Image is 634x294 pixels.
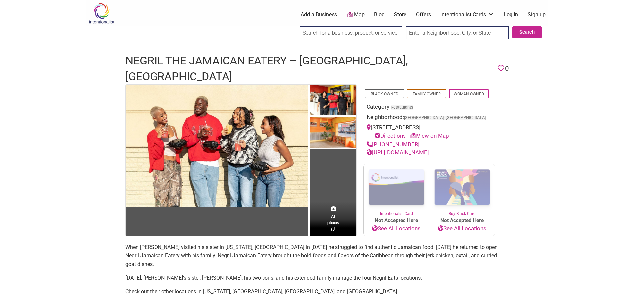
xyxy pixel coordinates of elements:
[404,116,486,120] span: [GEOGRAPHIC_DATA], [GEOGRAPHIC_DATA]
[367,123,492,140] div: [STREET_ADDRESS]
[504,11,518,18] a: Log In
[454,92,484,96] a: Woman-Owned
[364,224,429,233] a: See All Locations
[367,113,492,123] div: Neighborhood:
[410,132,449,139] a: View on Map
[327,213,339,232] span: All photos (3)
[512,26,542,38] button: Search
[416,11,431,18] a: Offers
[301,11,337,18] a: Add a Business
[347,11,365,19] a: Map
[440,11,494,18] a: Intentionalist Cards
[300,26,402,39] input: Search for a business, product, or service
[364,164,429,217] a: Intentionalist Card
[364,217,429,224] span: Not Accepted Here
[505,63,509,74] span: 0
[429,224,495,233] a: See All Locations
[375,132,406,139] a: Directions
[126,85,308,207] img: Negril the Jamaican Eatery - Laurel MD
[429,217,495,224] span: Not Accepted Here
[413,92,441,96] a: Family-Owned
[125,275,422,281] span: [DATE], [PERSON_NAME]’s sister, [PERSON_NAME], his two sons, and his extended family manage the f...
[310,85,356,117] img: Negril the Jamaican Eatery - Laurel MD
[371,92,398,96] a: Black-Owned
[429,164,495,217] a: Buy Black Card
[394,11,406,18] a: Store
[364,164,429,211] img: Intentionalist Card
[429,164,495,211] img: Buy Black Card
[528,11,546,18] a: Sign up
[86,3,117,24] img: Intentionalist
[391,105,413,110] a: Restaurants
[125,53,494,84] h1: Negril the Jamaican Eatery – [GEOGRAPHIC_DATA], [GEOGRAPHIC_DATA]
[125,244,498,267] span: When [PERSON_NAME] visited his sister in [US_STATE], [GEOGRAPHIC_DATA] in [DATE] he struggled to ...
[374,11,385,18] a: Blog
[310,117,356,149] img: Negril the Jamaican Eatery - Laurel MD
[406,26,509,39] input: Enter a Neighborhood, City, or State
[367,149,429,156] a: [URL][DOMAIN_NAME]
[367,141,420,147] a: [PHONE_NUMBER]
[367,103,492,113] div: Category:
